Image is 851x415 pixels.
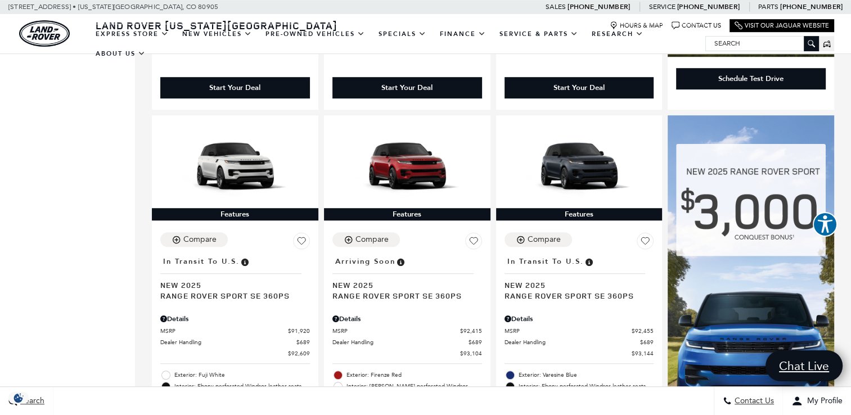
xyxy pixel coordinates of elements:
[335,255,395,268] span: Arriving Soon
[259,24,372,44] a: Pre-Owned Vehicles
[493,24,585,44] a: Service & Parts
[496,208,663,220] div: Features
[332,279,474,290] span: New 2025
[813,212,838,239] aside: Accessibility Help Desk
[346,369,482,381] span: Exterior: Firenze Red
[758,3,778,11] span: Parts
[505,279,646,290] span: New 2025
[183,234,217,245] div: Compare
[649,3,675,11] span: Service
[160,124,310,207] img: 2025 LAND ROVER Range Rover Sport SE 360PS
[160,254,310,301] a: In Transit to U.S.New 2025Range Rover Sport SE 360PS
[293,232,310,254] button: Save Vehicle
[610,21,663,30] a: Hours & Map
[96,19,337,32] span: Land Rover [US_STATE][GEOGRAPHIC_DATA]
[346,381,482,403] span: Interior: [PERSON_NAME] perforated Windsor leather seats with [PERSON_NAME] interior
[584,255,594,268] span: Vehicle has shipped from factory of origin. Estimated time of delivery to Retailer is on average ...
[505,124,654,207] img: 2025 LAND ROVER Range Rover Sport SE 360PS
[355,234,389,245] div: Compare
[89,24,705,64] nav: Main Navigation
[568,2,630,11] a: [PHONE_NUMBER]
[735,21,829,30] a: Visit Our Jaguar Website
[783,387,851,415] button: Open user profile menu
[585,24,650,44] a: Research
[773,358,835,373] span: Chat Live
[240,255,250,268] span: Vehicle has shipped from factory of origin. Estimated time of delivery to Retailer is on average ...
[332,338,469,346] span: Dealer Handling
[507,255,584,268] span: In Transit to U.S.
[6,392,31,404] section: Click to Open Cookie Consent Modal
[288,327,310,335] span: $91,920
[505,349,654,358] a: $93,144
[546,3,566,11] span: Sales
[332,124,482,207] img: 2025 LAND ROVER Range Rover Sport SE 360PS
[505,338,654,346] a: Dealer Handling $689
[160,290,301,301] span: Range Rover Sport SE 360PS
[460,349,482,358] span: $93,104
[637,232,654,254] button: Save Vehicle
[505,254,654,301] a: In Transit to U.S.New 2025Range Rover Sport SE 360PS
[89,24,175,44] a: EXPRESS STORE
[209,83,260,93] div: Start Your Deal
[332,349,482,358] a: $93,104
[332,254,482,301] a: Arriving SoonNew 2025Range Rover Sport SE 360PS
[505,338,641,346] span: Dealer Handling
[160,349,310,358] a: $92,609
[175,24,259,44] a: New Vehicles
[160,279,301,290] span: New 2025
[640,338,654,346] span: $689
[505,327,654,335] a: MSRP $92,455
[732,396,774,406] span: Contact Us
[469,338,482,346] span: $689
[381,83,433,93] div: Start Your Deal
[89,44,152,64] a: About Us
[677,2,740,11] a: [PHONE_NUMBER]
[332,232,400,247] button: Compare Vehicle
[160,232,228,247] button: Compare Vehicle
[505,314,654,324] div: Pricing Details - Range Rover Sport SE 360PS
[89,19,344,32] a: Land Rover [US_STATE][GEOGRAPHIC_DATA]
[160,327,288,335] span: MSRP
[372,24,433,44] a: Specials
[465,232,482,254] button: Save Vehicle
[780,2,843,11] a: [PHONE_NUMBER]
[433,24,493,44] a: Finance
[676,68,826,89] div: Schedule Test Drive
[632,327,654,335] span: $92,455
[395,255,406,268] span: Vehicle is preparing for delivery to the retailer. MSRP will be finalized when the vehicle arrive...
[324,208,490,220] div: Features
[152,208,318,220] div: Features
[160,314,310,324] div: Pricing Details - Range Rover Sport SE 360PS
[553,83,605,93] div: Start Your Deal
[163,255,240,268] span: In Transit to U.S.
[19,20,70,47] img: Land Rover
[505,232,572,247] button: Compare Vehicle
[803,396,843,406] span: My Profile
[505,327,632,335] span: MSRP
[174,381,310,403] span: Interior: Ebony perforated Windsor leather seats with Ebony interior
[296,338,310,346] span: $689
[332,338,482,346] a: Dealer Handling $689
[706,37,818,50] input: Search
[632,349,654,358] span: $93,144
[332,77,482,98] div: Start Your Deal
[528,234,561,245] div: Compare
[288,349,310,358] span: $92,609
[672,21,721,30] a: Contact Us
[505,77,654,98] div: Start Your Deal
[332,290,474,301] span: Range Rover Sport SE 360PS
[519,369,654,381] span: Exterior: Varesine Blue
[160,338,296,346] span: Dealer Handling
[505,290,646,301] span: Range Rover Sport SE 360PS
[174,369,310,381] span: Exterior: Fuji White
[8,3,218,11] a: [STREET_ADDRESS] • [US_STATE][GEOGRAPHIC_DATA], CO 80905
[766,350,843,381] a: Chat Live
[332,314,482,324] div: Pricing Details - Range Rover Sport SE 360PS
[6,392,31,404] img: Opt-Out Icon
[718,74,784,84] div: Schedule Test Drive
[160,327,310,335] a: MSRP $91,920
[332,327,482,335] a: MSRP $92,415
[160,338,310,346] a: Dealer Handling $689
[160,77,310,98] div: Start Your Deal
[813,212,838,237] button: Explore your accessibility options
